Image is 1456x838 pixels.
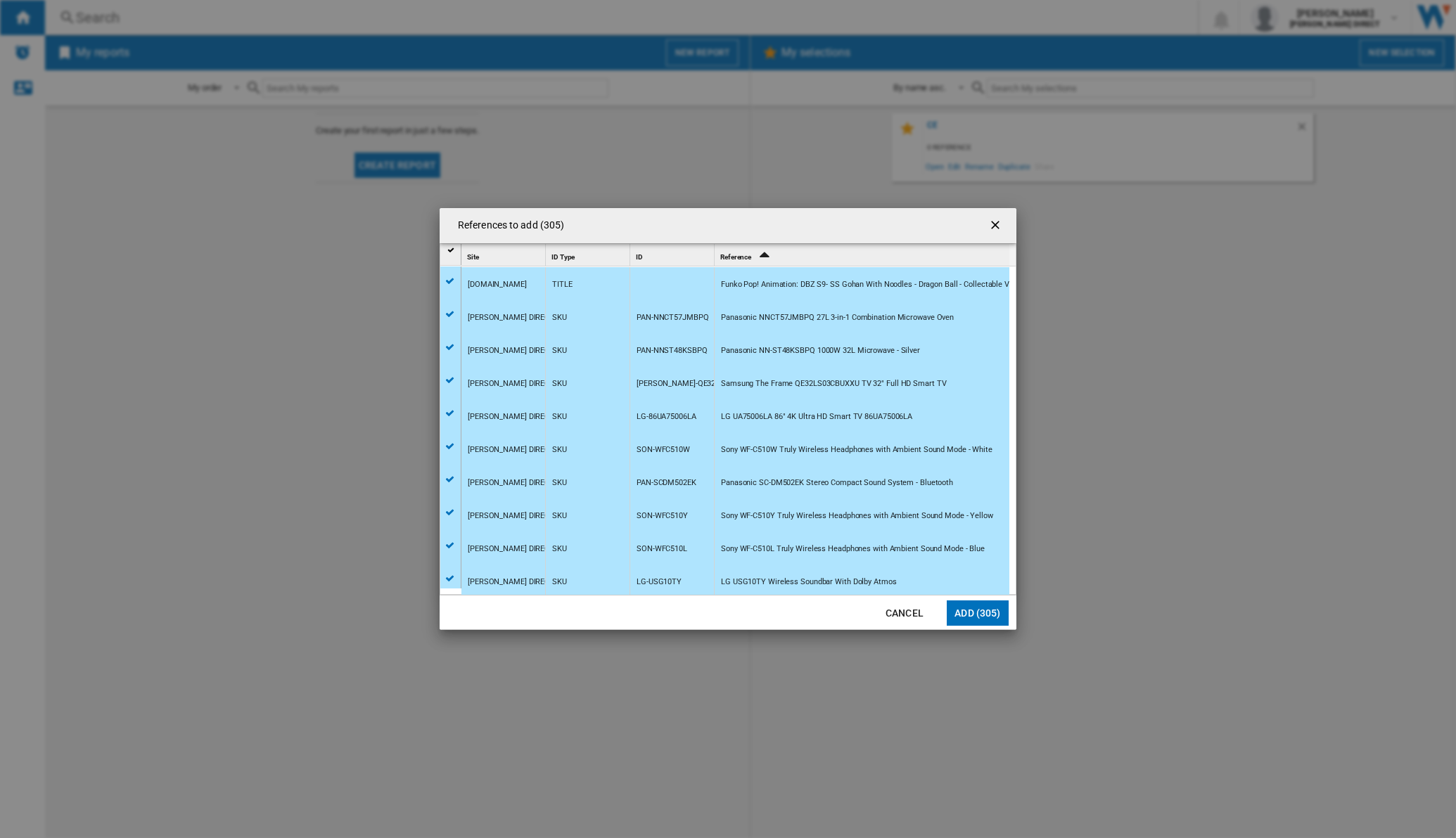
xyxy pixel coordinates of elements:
div: [PERSON_NAME] DIRECT [468,368,554,400]
div: Sort Ascending [717,244,1009,266]
div: [PERSON_NAME] DIRECT [468,401,554,433]
ng-md-icon: getI18NText('BUTTONS.CLOSE_DIALOG') [988,218,1005,235]
div: [PERSON_NAME] DIRECT [468,566,554,598]
div: Funko Pop! Animation: DBZ S9- SS Gohan With Noodles - Dragon Ball - Collectable Vinyl Figure - Gi... [721,269,1441,301]
div: Sort None [464,244,545,266]
div: Site Sort None [464,244,545,266]
div: [PERSON_NAME] DIRECT [468,302,554,334]
div: [PERSON_NAME] DIRECT [468,533,554,565]
div: Sony WF-C510Y Truly Wireless Headphones with Ambient Sound Mode - Yellow [721,500,993,532]
div: Reference Sort Ascending [717,244,1009,266]
div: ID Type Sort None [549,244,630,266]
button: getI18NText('BUTTONS.CLOSE_DIALOG') [983,212,1011,240]
div: LG UA75006LA 86" 4K Ultra HD Smart TV 86UA75006LA [721,401,912,433]
div: SKU [552,533,567,565]
div: SKU [552,401,567,433]
h4: References to add (305) [451,219,564,233]
div: SKU [552,566,567,598]
div: [PERSON_NAME] DIRECT [468,500,554,532]
span: ID [636,253,643,261]
div: Samsung The Frame QE32LS03CBUXXU TV 32" Full HD Smart TV [721,368,946,400]
div: SON-WFC510W [637,434,690,466]
div: Sort None [549,244,630,266]
div: Panasonic NN-ST48KSBPQ 1000W 32L Microwave - Silver [721,335,920,367]
div: SKU [552,368,567,400]
div: Sort None [633,244,714,266]
span: Site [467,253,479,261]
div: ID Sort None [633,244,714,266]
div: Sony WF-C510L Truly Wireless Headphones with Ambient Sound Mode - Blue [721,533,985,565]
div: SKU [552,467,567,499]
div: [PERSON_NAME] DIRECT [468,434,554,466]
div: LG-USG10TY [637,566,682,598]
div: [PERSON_NAME]-QE32LS03CB [637,368,743,400]
div: SON-WFC510L [637,533,687,565]
div: SKU [552,434,567,466]
span: Sort Ascending [753,253,775,261]
div: LG-86UA75006LA [637,401,696,433]
div: [DOMAIN_NAME] [468,269,527,301]
div: PAN-NNCT57JMBPQ [637,302,709,334]
div: [PERSON_NAME] DIRECT [468,467,554,499]
div: Panasonic NNCT57JMBPQ 27L 3-in-1 Combination Microwave Oven [721,302,954,334]
div: TITLE [552,269,573,301]
div: SKU [552,500,567,532]
button: Add (305) [947,600,1009,626]
div: LG USG10TY Wireless Soundbar With Dolby Atmos [721,566,897,598]
button: Cancel [874,600,935,626]
div: SON-WFC510Y [637,500,688,532]
div: [PERSON_NAME] DIRECT [468,335,554,367]
div: SKU [552,335,567,367]
div: PAN-SCDM502EK [637,467,696,499]
div: PAN-NNST48KSBPQ [637,335,708,367]
div: Sony WF-C510W Truly Wireless Headphones with Ambient Sound Mode - White [721,434,992,466]
div: SKU [552,302,567,334]
span: Reference [720,253,751,261]
div: Panasonic SC-DM502EK Stereo Compact Sound System - Bluetooth [721,467,953,499]
span: ID Type [551,253,575,261]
